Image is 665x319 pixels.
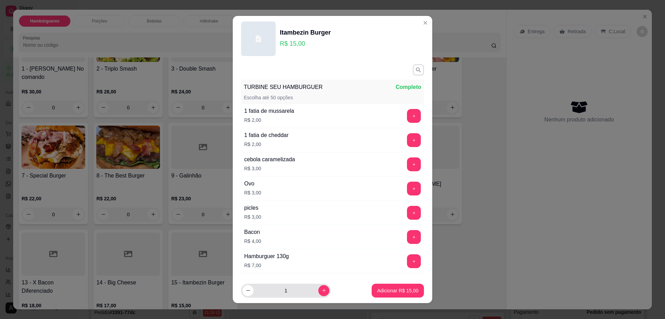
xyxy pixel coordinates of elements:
div: 1 fatia de cheddar [244,131,289,139]
div: picles [244,204,261,212]
button: add [407,206,421,220]
p: TURBINE SEU HAMBURGUER [244,83,323,91]
button: decrease-product-quantity [242,285,254,296]
p: R$ 3,00 [244,189,261,196]
button: add [407,182,421,195]
p: R$ 15,00 [280,39,331,48]
button: add [407,230,421,244]
button: Adicionar R$ 15,00 [372,284,424,298]
div: Queijo empanado [244,276,288,285]
div: Hamburguer 130g [244,252,289,261]
p: R$ 3,00 [244,213,261,220]
p: R$ 3,00 [244,165,295,172]
p: R$ 2,00 [244,141,289,148]
button: add [407,133,421,147]
p: R$ 2,00 [244,117,294,124]
div: cebola caramelizada [244,155,295,164]
button: add [407,254,421,268]
p: R$ 7,00 [244,262,289,269]
div: Itambezin Burger [280,28,331,37]
div: Ovo [244,180,261,188]
p: R$ 4,00 [244,238,261,245]
p: Escolha até 50 opções [244,94,293,101]
button: add [407,109,421,123]
button: Close [420,17,431,28]
button: increase-product-quantity [318,285,329,296]
p: Completo [396,83,421,91]
button: add [407,157,421,171]
div: 1 fatia de mussarela [244,107,294,115]
p: Adicionar R$ 15,00 [377,287,418,294]
div: Bacon [244,228,261,236]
